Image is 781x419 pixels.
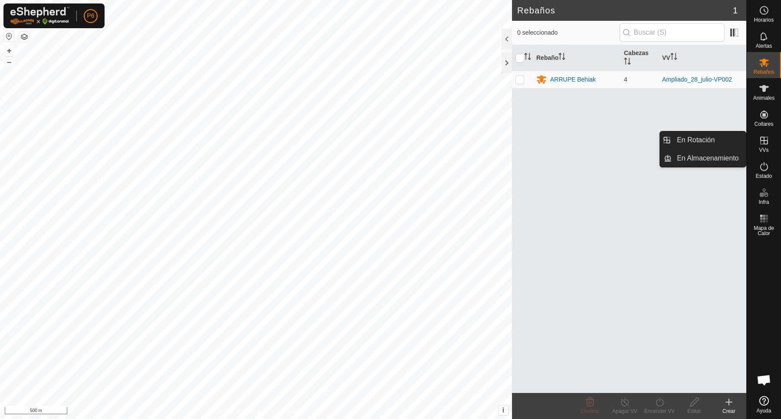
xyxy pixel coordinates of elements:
[642,407,677,415] div: Encender VV
[87,11,94,20] span: P6
[677,135,715,145] span: En Rotación
[607,407,642,415] div: Apagar VV
[550,75,596,84] div: ARRUPE Behiak
[756,43,772,49] span: Alertas
[759,147,768,153] span: VVs
[749,226,779,236] span: Mapa de Calor
[712,407,746,415] div: Crear
[670,54,677,61] p-sorticon: Activar para ordenar
[502,406,504,414] span: i
[672,150,746,167] a: En Almacenamiento
[624,76,627,83] span: 4
[4,31,14,42] button: Restablecer Mapa
[659,45,746,71] th: VV
[517,28,620,37] span: 0 seleccionado
[660,131,746,149] li: En Rotación
[10,7,69,25] img: Logo Gallagher
[672,131,746,149] a: En Rotación
[753,95,774,101] span: Animales
[517,5,733,16] h2: Rebaños
[581,408,599,414] span: Eliminar
[19,32,30,42] button: Capas del Mapa
[660,150,746,167] li: En Almacenamiento
[499,406,508,415] button: i
[211,408,261,416] a: Política de Privacidad
[751,367,777,393] div: Chat abierto
[662,76,732,83] a: Ampliado_28_julio-VP002
[524,54,531,61] p-sorticon: Activar para ordenar
[620,45,659,71] th: Cabezas
[272,408,301,416] a: Contáctenos
[677,407,712,415] div: Editar
[4,57,14,67] button: –
[533,45,620,71] th: Rebaño
[677,153,738,164] span: En Almacenamiento
[620,23,725,42] input: Buscar (S)
[754,121,773,127] span: Collares
[747,393,781,417] a: Ayuda
[733,4,738,17] span: 1
[754,17,774,23] span: Horarios
[4,46,14,56] button: +
[756,173,772,179] span: Estado
[624,59,631,66] p-sorticon: Activar para ordenar
[758,200,769,205] span: Infra
[558,54,565,61] p-sorticon: Activar para ordenar
[753,69,774,75] span: Rebaños
[757,408,771,413] span: Ayuda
